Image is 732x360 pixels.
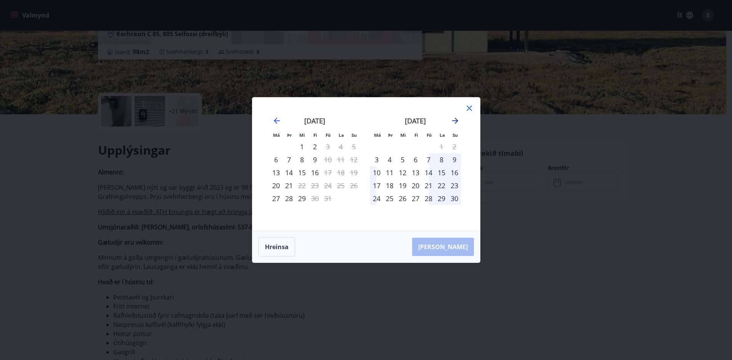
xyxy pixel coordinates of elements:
td: Choose fimmtudagur, 27. nóvember 2025 as your check-in date. It’s available. [409,192,422,205]
td: Choose miðvikudagur, 12. nóvember 2025 as your check-in date. It’s available. [396,166,409,179]
div: 16 [448,166,461,179]
div: 7 [422,153,435,166]
td: Choose föstudagur, 21. nóvember 2025 as your check-in date. It’s available. [422,179,435,192]
div: 29 [435,192,448,205]
div: 15 [435,166,448,179]
td: Not available. föstudagur, 31. október 2025 [321,192,334,205]
div: 1 [295,140,308,153]
div: 20 [409,179,422,192]
div: Move forward to switch to the next month. [451,116,460,125]
td: Not available. laugardagur, 18. október 2025 [334,166,347,179]
td: Choose sunnudagur, 30. nóvember 2025 as your check-in date. It’s available. [448,192,461,205]
div: 25 [383,192,396,205]
div: 16 [308,166,321,179]
td: Choose þriðjudagur, 7. október 2025 as your check-in date. It’s available. [283,153,295,166]
div: 5 [396,153,409,166]
div: 21 [283,179,295,192]
td: Not available. föstudagur, 3. október 2025 [321,140,334,153]
td: Choose fimmtudagur, 13. nóvember 2025 as your check-in date. It’s available. [409,166,422,179]
td: Choose fimmtudagur, 2. október 2025 as your check-in date. It’s available. [308,140,321,153]
td: Not available. sunnudagur, 19. október 2025 [347,166,360,179]
small: Fi [414,132,418,138]
td: Not available. fimmtudagur, 23. október 2025 [308,179,321,192]
td: Choose mánudagur, 27. október 2025 as your check-in date. It’s available. [270,192,283,205]
td: Choose þriðjudagur, 4. nóvember 2025 as your check-in date. It’s available. [383,153,396,166]
td: Not available. föstudagur, 17. október 2025 [321,166,334,179]
div: Aðeins innritun í boði [270,166,283,179]
div: 2 [308,140,321,153]
td: Choose þriðjudagur, 18. nóvember 2025 as your check-in date. It’s available. [383,179,396,192]
td: Not available. sunnudagur, 2. nóvember 2025 [448,140,461,153]
td: Not available. sunnudagur, 5. október 2025 [347,140,360,153]
strong: [DATE] [405,116,426,125]
div: 24 [370,192,383,205]
div: 7 [283,153,295,166]
td: Choose miðvikudagur, 1. október 2025 as your check-in date. It’s available. [295,140,308,153]
td: Choose þriðjudagur, 21. október 2025 as your check-in date. It’s available. [283,179,295,192]
div: 9 [308,153,321,166]
small: Fö [326,132,331,138]
td: Choose mánudagur, 13. október 2025 as your check-in date. It’s available. [270,166,283,179]
td: Choose laugardagur, 15. nóvember 2025 as your check-in date. It’s available. [435,166,448,179]
td: Choose laugardagur, 29. nóvember 2025 as your check-in date. It’s available. [435,192,448,205]
div: 9 [448,153,461,166]
td: Choose sunnudagur, 23. nóvember 2025 as your check-in date. It’s available. [448,179,461,192]
td: Choose mánudagur, 6. október 2025 as your check-in date. It’s available. [270,153,283,166]
small: Mi [400,132,406,138]
small: La [440,132,445,138]
td: Choose laugardagur, 8. nóvember 2025 as your check-in date. It’s available. [435,153,448,166]
div: 23 [448,179,461,192]
td: Not available. sunnudagur, 12. október 2025 [347,153,360,166]
td: Choose fimmtudagur, 9. október 2025 as your check-in date. It’s available. [308,153,321,166]
div: Aðeins innritun í boði [370,153,383,166]
td: Not available. laugardagur, 11. október 2025 [334,153,347,166]
div: 4 [383,153,396,166]
div: Aðeins útritun í boði [321,153,334,166]
div: 8 [435,153,448,166]
td: Choose mánudagur, 10. nóvember 2025 as your check-in date. It’s available. [370,166,383,179]
td: Choose miðvikudagur, 19. nóvember 2025 as your check-in date. It’s available. [396,179,409,192]
div: 18 [383,179,396,192]
small: Su [453,132,458,138]
td: Choose mánudagur, 17. nóvember 2025 as your check-in date. It’s available. [370,179,383,192]
td: Choose laugardagur, 22. nóvember 2025 as your check-in date. It’s available. [435,179,448,192]
div: Aðeins útritun í boði [308,192,321,205]
div: Aðeins útritun í boði [295,179,308,192]
div: 28 [422,192,435,205]
div: 26 [396,192,409,205]
div: Aðeins útritun í boði [321,140,334,153]
td: Choose fimmtudagur, 20. nóvember 2025 as your check-in date. It’s available. [409,179,422,192]
small: La [339,132,344,138]
td: Not available. laugardagur, 1. nóvember 2025 [435,140,448,153]
div: 22 [435,179,448,192]
small: Fö [427,132,432,138]
td: Choose þriðjudagur, 25. nóvember 2025 as your check-in date. It’s available. [383,192,396,205]
td: Choose miðvikudagur, 26. nóvember 2025 as your check-in date. It’s available. [396,192,409,205]
td: Not available. laugardagur, 4. október 2025 [334,140,347,153]
div: 21 [422,179,435,192]
td: Not available. miðvikudagur, 22. október 2025 [295,179,308,192]
td: Not available. föstudagur, 24. október 2025 [321,179,334,192]
td: Choose mánudagur, 20. október 2025 as your check-in date. It’s available. [270,179,283,192]
div: 14 [283,166,295,179]
small: Þr [388,132,393,138]
td: Choose miðvikudagur, 5. nóvember 2025 as your check-in date. It’s available. [396,153,409,166]
small: Má [374,132,381,138]
div: 11 [383,166,396,179]
td: Choose miðvikudagur, 29. október 2025 as your check-in date. It’s available. [295,192,308,205]
div: Move backward to switch to the previous month. [272,116,281,125]
td: Choose miðvikudagur, 15. október 2025 as your check-in date. It’s available. [295,166,308,179]
div: Calendar [262,107,471,222]
td: Choose mánudagur, 24. nóvember 2025 as your check-in date. It’s available. [370,192,383,205]
div: 29 [295,192,308,205]
div: 28 [283,192,295,205]
td: Choose föstudagur, 14. nóvember 2025 as your check-in date. It’s available. [422,166,435,179]
td: Choose þriðjudagur, 14. október 2025 as your check-in date. It’s available. [283,166,295,179]
small: Þr [287,132,292,138]
div: Aðeins innritun í boði [270,192,283,205]
button: Hreinsa [258,237,295,256]
div: 12 [396,166,409,179]
td: Choose fimmtudagur, 16. október 2025 as your check-in date. It’s available. [308,166,321,179]
td: Not available. laugardagur, 25. október 2025 [334,179,347,192]
td: Not available. sunnudagur, 26. október 2025 [347,179,360,192]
